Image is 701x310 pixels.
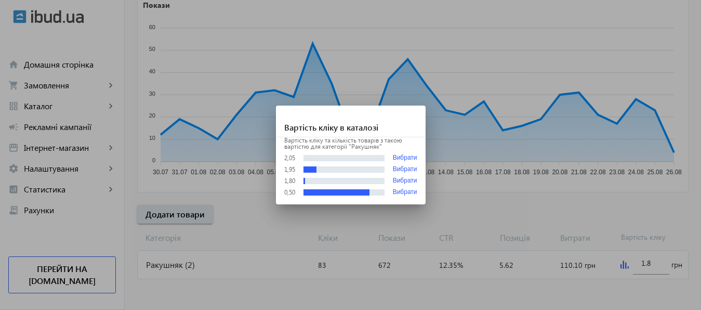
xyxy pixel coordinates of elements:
p: Вартість кліку та кількість товарів з такою вартістю для категорії "Ракушняк" [284,137,417,150]
button: Вибрати [393,177,417,185]
div: 0,50 [284,189,295,196]
div: 1,80 [284,178,295,184]
h1: Вартість кліку в каталозі [276,106,426,137]
div: 1,95 [284,166,295,173]
div: 2,05 [284,155,295,161]
button: Вибрати [393,166,417,173]
button: Вибрати [393,154,417,162]
button: Вибрати [393,189,417,196]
